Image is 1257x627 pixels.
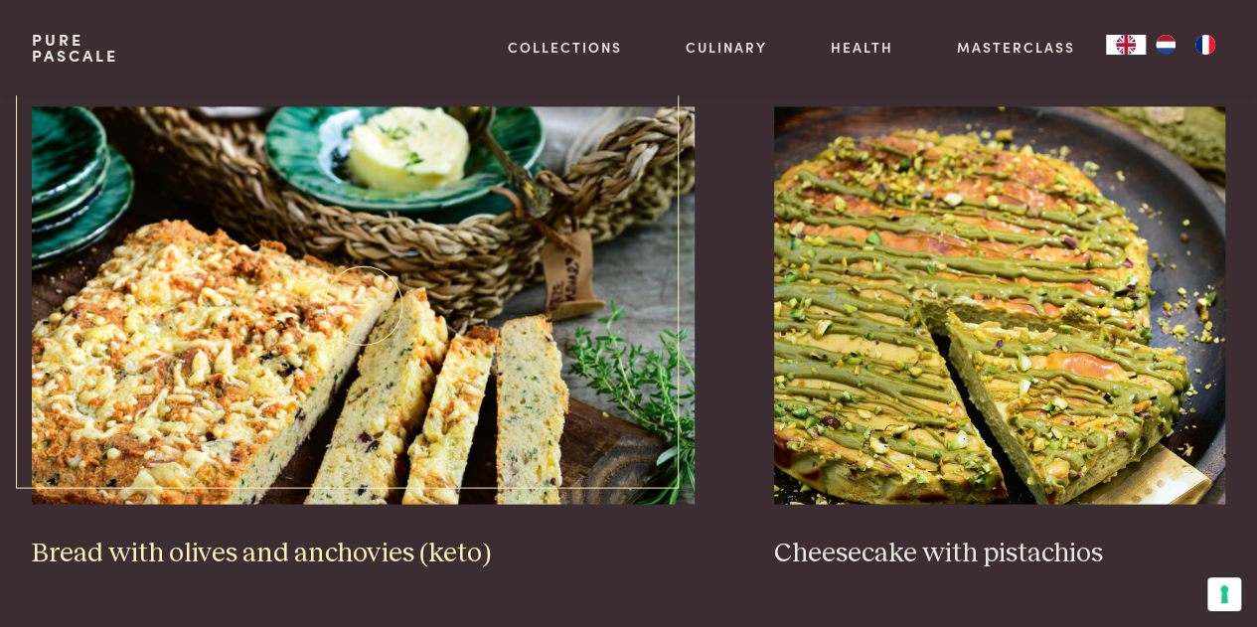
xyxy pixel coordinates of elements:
[1207,577,1241,611] button: Your consent preferences for tracking technologies
[831,37,893,58] a: Health
[956,37,1074,58] a: Masterclass
[32,106,696,569] a: Bread with olives and anchovies (keto) Bread with olives and anchovies (keto)
[32,32,118,64] a: PurePascale
[508,37,622,58] a: Collections
[1106,35,1225,55] aside: Language selected: English
[1146,35,1225,55] ul: Language list
[1106,35,1146,55] div: Language
[1146,35,1185,55] a: NL
[1185,35,1225,55] a: FR
[686,37,767,58] a: Culinary
[774,536,1225,570] h3: Cheesecake with pistachios
[774,106,1225,504] img: Cheesecake with pistachios
[774,106,1225,569] a: Cheesecake with pistachios Cheesecake with pistachios
[32,536,696,570] h3: Bread with olives and anchovies (keto)
[1106,35,1146,55] a: EN
[32,106,696,504] img: Bread with olives and anchovies (keto)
